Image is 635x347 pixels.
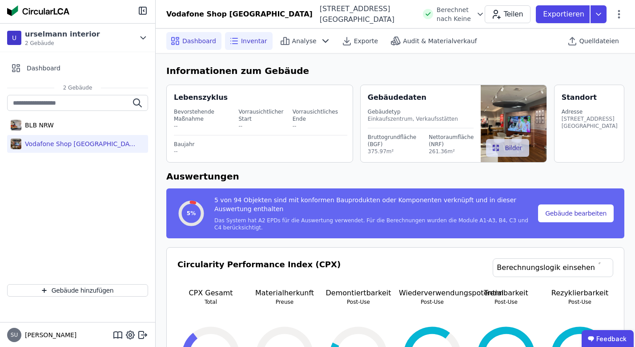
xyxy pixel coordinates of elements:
[214,196,536,217] div: 5 von 94 Objekten sind mit konformen Bauprodukten oder Komponenten verknüpft und in dieser Auswer...
[429,134,474,148] div: Nettoraumfläche (NRF)
[174,122,237,130] div: --
[313,4,418,25] div: [STREET_ADDRESS][GEOGRAPHIC_DATA]
[174,141,347,148] div: Baujahr
[293,122,346,130] div: --
[238,108,290,122] div: Vorrausichtlicher Start
[7,5,69,16] img: Concular
[177,298,244,306] p: Total
[399,288,466,298] p: Wiederverwendungspotential
[486,139,529,157] button: Bilder
[251,288,318,298] p: Materialherkunft
[562,108,618,115] div: Adresse
[21,139,137,148] div: Vodafone Shop [GEOGRAPHIC_DATA]
[238,122,290,130] div: --
[325,288,392,298] p: Demontiertbarkeit
[7,31,21,45] div: U
[399,298,466,306] p: Post-Use
[174,108,237,122] div: Bevorstehende Maßnahme
[177,258,341,288] h3: Circularity Performance Index (CPX)
[293,108,346,122] div: Vorrausichtliches Ende
[25,40,100,47] span: 2 Gebäude
[473,288,539,298] p: Trennbarkeit
[292,37,317,45] span: Analyse
[325,298,392,306] p: Post-Use
[241,37,267,45] span: Inventar
[182,37,216,45] span: Dashboard
[174,148,347,155] div: --
[368,115,474,122] div: Einkaufszentrum, Verkaufsstätten
[177,288,244,298] p: CPX Gesamt
[543,9,586,20] p: Exportieren
[473,298,539,306] p: Post-Use
[251,298,318,306] p: Preuse
[11,332,18,338] span: SU
[437,5,472,23] span: Berechnet nach Keine
[547,298,613,306] p: Post-Use
[27,64,60,73] span: Dashboard
[368,134,416,148] div: Bruttogrundfläche (BGF)
[21,121,54,130] div: BLB NRW
[429,148,474,155] div: 261.36m²
[174,92,228,103] div: Lebenszyklus
[403,37,477,45] span: Audit & Materialverkauf
[562,92,597,103] div: Standort
[538,204,614,222] button: Gebäude bearbeiten
[214,217,536,231] div: Das System hat A2 EPDs für die Auswertung verwendet. Für die Berechnungen wurden die Module A1-A3...
[166,170,624,183] h6: Auswertungen
[368,148,416,155] div: 375.97m²
[562,115,618,130] div: [STREET_ADDRESS][GEOGRAPHIC_DATA]
[166,9,313,20] div: Vodafone Shop [GEOGRAPHIC_DATA]
[485,5,531,23] button: Teilen
[25,29,100,40] div: urselmann interior
[493,258,613,277] a: Berechnungslogik einsehen
[354,37,378,45] span: Exporte
[7,284,148,297] button: Gebäude hinzufügen
[368,92,481,103] div: Gebäudedaten
[54,84,101,91] span: 2 Gebäude
[547,288,613,298] p: Rezyklierbarkeit
[579,37,619,45] span: Quelldateien
[166,64,624,78] h6: Informationen zum Gebäude
[11,137,21,151] img: Vodafone Shop Nürnberg
[368,108,474,115] div: Gebäudetyp
[11,118,21,132] img: BLB NRW
[21,331,76,339] span: [PERSON_NAME]
[187,210,196,217] span: 5%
